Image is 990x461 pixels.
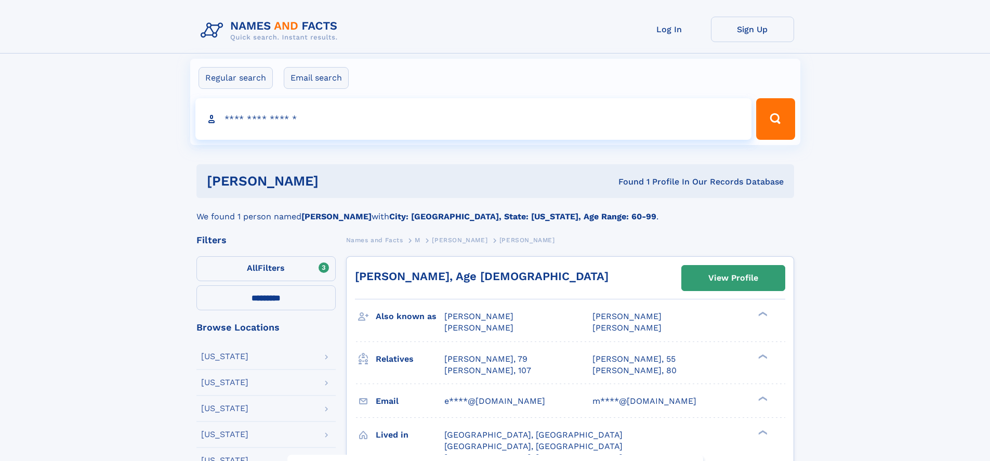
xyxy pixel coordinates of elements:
[468,176,784,188] div: Found 1 Profile In Our Records Database
[201,378,248,387] div: [US_STATE]
[201,352,248,361] div: [US_STATE]
[207,175,469,188] h1: [PERSON_NAME]
[499,236,555,244] span: [PERSON_NAME]
[756,429,768,436] div: ❯
[682,266,785,291] a: View Profile
[196,198,794,223] div: We found 1 person named with .
[376,350,444,368] h3: Relatives
[199,67,273,89] label: Regular search
[444,441,623,451] span: [GEOGRAPHIC_DATA], [GEOGRAPHIC_DATA]
[284,67,349,89] label: Email search
[196,17,346,45] img: Logo Names and Facts
[592,323,662,333] span: [PERSON_NAME]
[592,353,676,365] a: [PERSON_NAME], 55
[444,323,513,333] span: [PERSON_NAME]
[756,311,768,318] div: ❯
[355,270,609,283] a: [PERSON_NAME], Age [DEMOGRAPHIC_DATA]
[201,430,248,439] div: [US_STATE]
[444,365,531,376] a: [PERSON_NAME], 107
[756,353,768,360] div: ❯
[415,236,420,244] span: M
[389,212,656,221] b: City: [GEOGRAPHIC_DATA], State: [US_STATE], Age Range: 60-99
[444,353,527,365] a: [PERSON_NAME], 79
[346,233,403,246] a: Names and Facts
[247,263,258,273] span: All
[756,98,795,140] button: Search Button
[376,308,444,325] h3: Also known as
[415,233,420,246] a: M
[592,311,662,321] span: [PERSON_NAME]
[711,17,794,42] a: Sign Up
[196,235,336,245] div: Filters
[201,404,248,413] div: [US_STATE]
[432,236,487,244] span: [PERSON_NAME]
[628,17,711,42] a: Log In
[756,395,768,402] div: ❯
[196,323,336,332] div: Browse Locations
[708,266,758,290] div: View Profile
[592,365,677,376] a: [PERSON_NAME], 80
[376,392,444,410] h3: Email
[444,430,623,440] span: [GEOGRAPHIC_DATA], [GEOGRAPHIC_DATA]
[444,311,513,321] span: [PERSON_NAME]
[196,256,336,281] label: Filters
[432,233,487,246] a: [PERSON_NAME]
[195,98,752,140] input: search input
[376,426,444,444] h3: Lived in
[301,212,372,221] b: [PERSON_NAME]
